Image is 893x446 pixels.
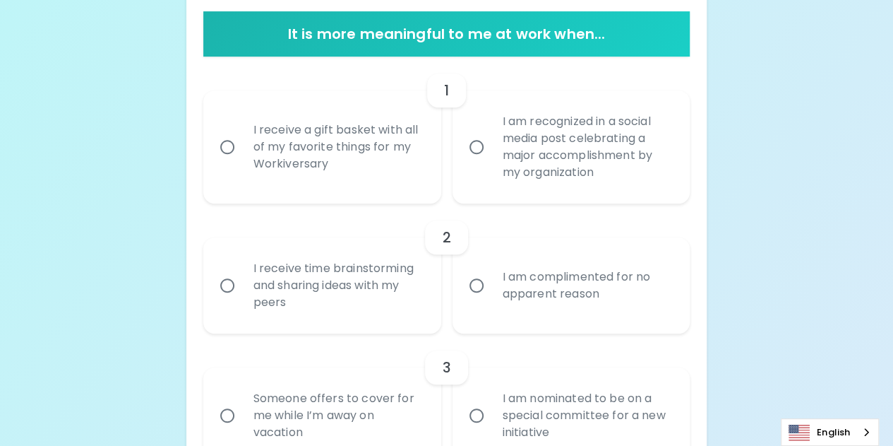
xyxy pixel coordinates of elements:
div: choice-group-check [203,204,690,334]
div: choice-group-check [203,57,690,204]
h6: 1 [444,79,449,102]
div: I receive time brainstorming and sharing ideas with my peers [242,243,433,328]
h6: 2 [442,226,450,249]
a: English [781,419,878,445]
div: I am complimented for no apparent reason [491,252,683,319]
h6: 3 [442,356,450,379]
h6: It is more meaningful to me at work when... [209,23,685,45]
aside: Language selected: English [781,418,879,446]
div: Language [781,418,879,446]
div: I receive a gift basket with all of my favorite things for my Workiversary [242,105,433,189]
div: I am recognized in a social media post celebrating a major accomplishment by my organization [491,96,683,198]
